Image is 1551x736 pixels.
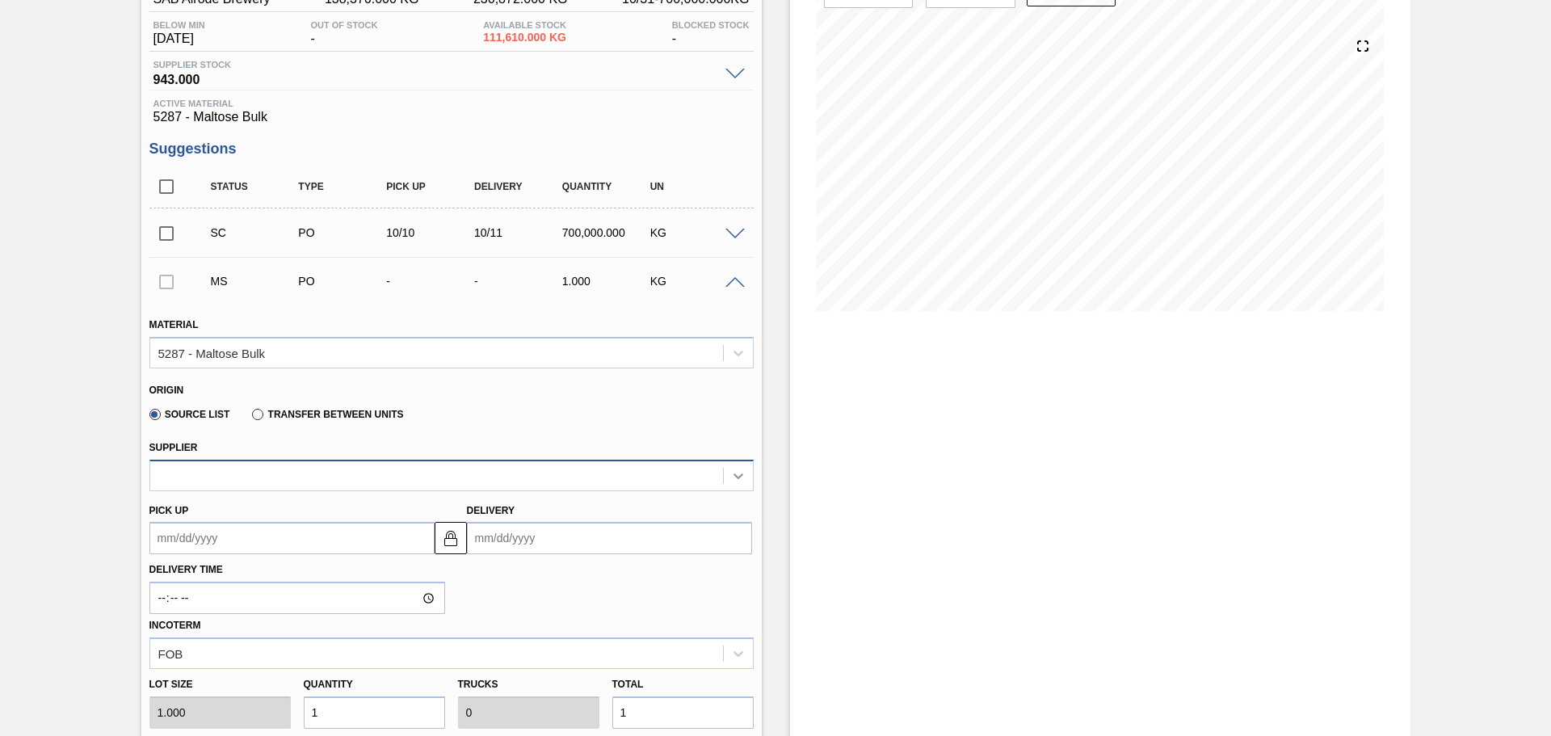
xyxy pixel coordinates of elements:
label: Material [149,319,199,330]
span: [DATE] [153,32,205,46]
span: Out Of Stock [310,20,377,30]
label: Total [612,679,644,690]
div: - [668,20,754,46]
label: Delivery [467,505,515,516]
img: locked [441,528,460,548]
div: Delivery [470,181,568,192]
div: KG [646,275,744,288]
div: - [382,275,480,288]
label: Trucks [458,679,498,690]
label: Pick up [149,505,189,516]
div: 10/11/2025 [470,226,568,239]
label: Origin [149,385,184,396]
span: Available Stock [483,20,566,30]
div: Manual Suggestion [207,275,305,288]
div: Quantity [558,181,656,192]
div: 10/10/2025 [382,226,480,239]
span: Supplier Stock [153,60,717,69]
div: Pick up [382,181,480,192]
div: Status [207,181,305,192]
div: FOB [158,646,183,660]
label: Delivery Time [149,558,445,582]
label: Lot size [149,673,291,696]
div: Purchase order [294,226,392,239]
input: mm/dd/yyyy [467,522,752,554]
div: KG [646,226,744,239]
div: 700,000.000 [558,226,656,239]
label: Transfer between Units [252,409,403,420]
label: Quantity [304,679,353,690]
div: - [470,275,568,288]
span: Below Min [153,20,205,30]
span: 111,610.000 KG [483,32,566,44]
div: Purchase order [294,275,392,288]
span: Active Material [153,99,750,108]
span: 943.000 [153,69,717,86]
input: mm/dd/yyyy [149,522,435,554]
span: 5287 - Maltose Bulk [153,110,750,124]
label: Supplier [149,442,198,453]
div: 1.000 [558,275,656,288]
div: 5287 - Maltose Bulk [158,346,266,360]
span: Blocked Stock [672,20,750,30]
h3: Suggestions [149,141,754,158]
div: Suggestion Created [207,226,305,239]
label: Source List [149,409,230,420]
button: locked [435,522,467,554]
div: - [306,20,381,46]
div: Type [294,181,392,192]
div: UN [646,181,744,192]
label: Incoterm [149,620,201,631]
